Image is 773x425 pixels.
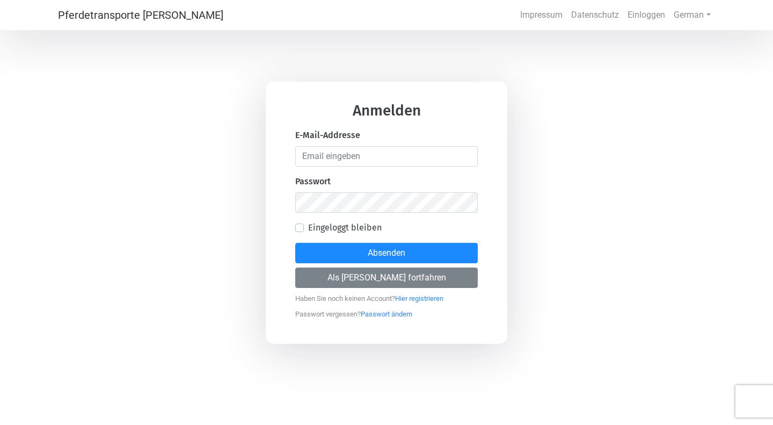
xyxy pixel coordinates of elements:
a: Einloggen [623,4,669,26]
a: Datenschutz [567,4,623,26]
label: Passwort [295,175,331,188]
a: Pferdetransporte [PERSON_NAME] [58,4,223,26]
p: Haben Sie noch keinen Account ? [295,288,478,304]
a: Hier registrieren [395,289,443,302]
label: Eingeloggt bleiben [308,221,382,234]
h3: Anmelden [295,103,478,129]
a: German [669,4,714,26]
label: E-Mail-Addresse [295,129,360,142]
p: Passwort vergessen ? [295,304,478,320]
input: Email eingeben [295,146,478,167]
a: Impressum [516,4,567,26]
a: Passwort ändern [361,305,412,318]
button: Absenden [295,243,478,263]
button: Als [PERSON_NAME] fortfahren [295,268,478,288]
